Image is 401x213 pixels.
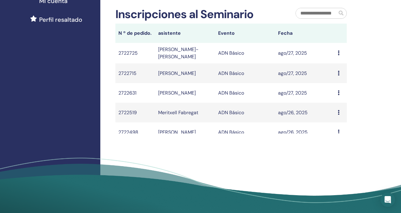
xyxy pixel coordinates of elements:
td: ago/27, 2025 [275,63,335,83]
td: 2722498 [115,122,155,142]
td: ADN Básico [215,83,275,103]
td: ADN Básico [215,43,275,63]
td: ADN Básico [215,103,275,122]
span: Perfil resaltado [39,15,82,24]
td: 2722519 [115,103,155,122]
th: Fecha [275,24,335,43]
div: Open Intercom Messenger [381,192,395,207]
td: [PERSON_NAME] [155,63,215,83]
td: [PERSON_NAME] [155,122,215,142]
th: asistente [155,24,215,43]
td: [PERSON_NAME]-[PERSON_NAME] [155,43,215,63]
td: Meritxell Fabregat [155,103,215,122]
td: ago/27, 2025 [275,83,335,103]
td: ago/26, 2025 [275,122,335,142]
td: 2722631 [115,83,155,103]
td: 2722715 [115,63,155,83]
th: Evento [215,24,275,43]
h2: Inscripciones al Seminario [115,8,254,21]
td: 2722725 [115,43,155,63]
th: N º de pedido. [115,24,155,43]
td: ago/26, 2025 [275,103,335,122]
td: ADN Básico [215,122,275,142]
td: [PERSON_NAME] [155,83,215,103]
td: ADN Básico [215,63,275,83]
td: ago/27, 2025 [275,43,335,63]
